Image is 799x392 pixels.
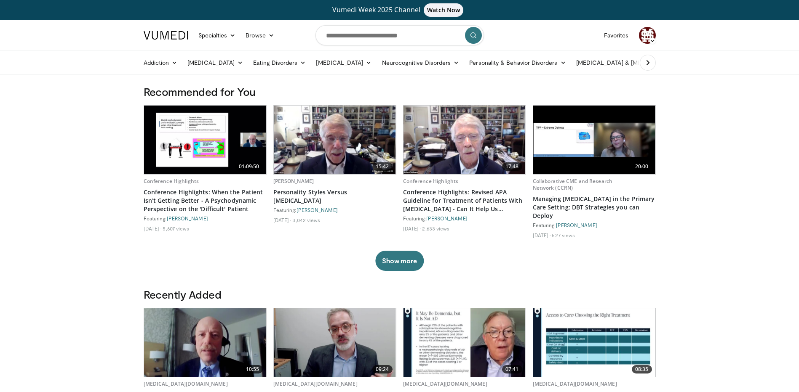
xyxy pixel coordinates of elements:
input: Search topics, interventions [315,25,484,45]
h3: Recommended for You [144,85,656,98]
a: Personality & Behavior Disorders [464,54,571,71]
span: 10:55 [243,365,263,373]
a: 01:09:50 [144,106,266,174]
li: [DATE] [144,225,162,232]
a: Collaborative CME and Research Network (CCRN) [533,177,613,191]
a: Favorites [599,27,634,44]
img: VuMedi Logo [144,31,188,40]
div: Featuring: [144,215,267,222]
a: [PERSON_NAME] [167,215,208,221]
a: Personality Styles Versus [MEDICAL_DATA] [273,188,396,205]
a: Managing [MEDICAL_DATA] in the Primary Care Setting: DBT Strategies you can Deploy [533,195,656,220]
a: Eating Disorders [248,54,311,71]
li: 5,607 views [163,225,189,232]
button: Show more [375,251,424,271]
li: [DATE] [533,232,551,238]
span: 08:35 [632,365,652,373]
span: 20:00 [632,162,652,171]
h3: Recently Added [144,288,656,301]
a: Addiction [139,54,183,71]
a: 07:41 [404,308,526,377]
a: Specialties [193,27,241,44]
a: 10:55 [144,308,266,377]
div: Featuring: [273,207,396,213]
img: b06c26fe-b7d3-4810-b704-e4e8ec990cb4.620x360_q85_upscale.jpg [404,308,526,377]
a: [MEDICAL_DATA] & [MEDICAL_DATA] [571,54,692,71]
a: 08:35 [533,308,655,377]
a: Conference Highlights: Revised APA Guideline for Treatment of Patients With [MEDICAL_DATA] - Can ... [403,188,526,213]
li: [DATE] [403,225,421,232]
a: Conference Highlights [144,177,199,185]
img: ea4fda3a-75ee-492b-aac5-8ea0e6e7fb3c.620x360_q85_upscale.jpg [533,106,655,174]
a: [MEDICAL_DATA][DOMAIN_NAME] [273,380,358,387]
div: Featuring: [403,215,526,222]
span: Watch Now [424,3,464,17]
div: Featuring: [533,222,656,228]
a: [PERSON_NAME] [297,207,338,213]
span: 07:41 [502,365,522,373]
img: d5e6cb71-2ca4-4d7f-9340-023d68ccc25e.620x360_q85_upscale.jpg [274,308,396,377]
li: 2,633 views [422,225,449,232]
li: [DATE] [273,217,291,223]
img: 6c34b92e-f75f-42a7-8625-93f205b7c84d.620x360_q85_upscale.jpg [144,308,266,377]
a: [PERSON_NAME] [556,222,597,228]
span: 15:42 [372,162,393,171]
a: [MEDICAL_DATA][DOMAIN_NAME] [144,380,228,387]
a: 20:00 [533,106,655,174]
img: 8bb3fa12-babb-40ea-879a-3a97d6c50055.620x360_q85_upscale.jpg [274,106,396,174]
li: 3,042 views [292,217,320,223]
a: [MEDICAL_DATA] [182,54,248,71]
li: 527 views [552,232,575,238]
a: Browse [241,27,279,44]
a: Neurocognitive Disorders [377,54,465,71]
a: 15:42 [274,106,396,174]
a: 17:48 [404,106,526,174]
a: [MEDICAL_DATA][DOMAIN_NAME] [403,380,487,387]
span: 09:24 [372,365,393,373]
a: [PERSON_NAME] [426,215,468,221]
img: e4666c07-8e5e-4033-9b09-c93fbf172b5c.620x360_q85_upscale.jpg [533,308,655,377]
a: 09:24 [274,308,396,377]
a: Conference Highlights [403,177,459,185]
a: Conference Highlights: When the Patient Isn't Getting Better - A Psychodynamic Perspective on the... [144,188,267,213]
span: 17:48 [502,162,522,171]
a: Vumedi Week 2025 ChannelWatch Now [145,3,655,17]
a: [MEDICAL_DATA][DOMAIN_NAME] [533,380,617,387]
img: a8a55e96-0fed-4e33-bde8-e6fc0867bf6d.620x360_q85_upscale.jpg [404,106,526,174]
img: Avatar [639,27,656,44]
img: 4362ec9e-0993-4580-bfd4-8e18d57e1d49.620x360_q85_upscale.jpg [144,106,266,174]
span: 01:09:50 [235,162,263,171]
a: [PERSON_NAME] [273,177,314,185]
a: [MEDICAL_DATA] [311,54,377,71]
